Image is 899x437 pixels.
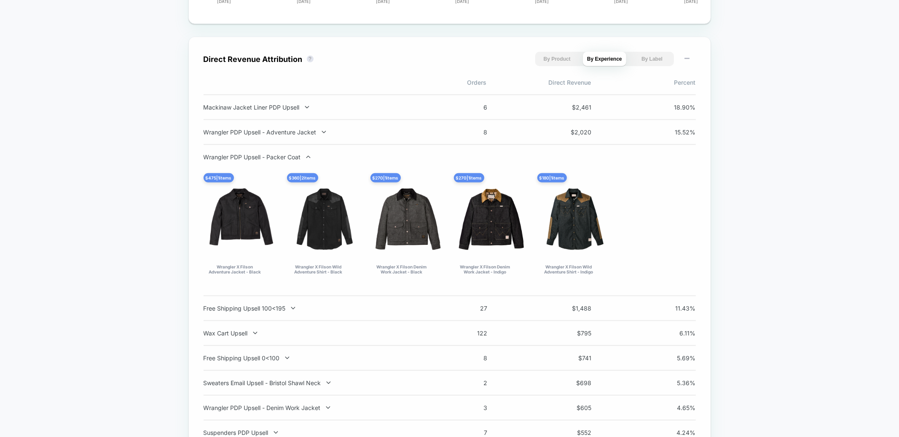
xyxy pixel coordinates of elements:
span: 8 [450,354,488,362]
div: $ 180 | 1 items [537,173,567,182]
div: $ 360 | 2 items [287,173,318,182]
div: Suspenders PDP Upsell [204,429,425,436]
button: By Product [535,52,579,66]
div: Mackinaw Jacket Liner PDP Upsell [204,104,425,111]
div: Wrangler PDP Upsell - Denim Work Jacket [204,404,425,411]
button: By Label [631,52,674,66]
span: 7 [450,429,488,436]
span: 3 [450,404,488,411]
span: $ 1,488 [554,305,592,312]
span: Direct Revenue [487,79,591,86]
div: $ 270 | 1 items [454,173,484,182]
span: $ 795 [554,330,592,337]
div: Sweaters Email Upsell - Bristol Shawl Neck [204,379,425,386]
div: Wrangler X Filson Wild Adventure Shirt - Black [291,264,346,274]
span: 6 [450,104,488,111]
img: Wrangler X Filson Denim Work Jacket - Black [375,177,441,261]
div: Wrangler X Filson Adventure Jacket - Black [208,264,262,274]
img: Wrangler X Filson Wild Adventure Shirt - Black [291,177,358,261]
span: 2 [450,379,488,386]
span: Percent [591,79,696,86]
span: Orders [382,79,487,86]
div: Wax Cart Upsell [204,330,425,337]
span: $ 741 [554,354,592,362]
span: $ 2,020 [554,129,592,136]
span: 122 [450,330,488,337]
img: Wrangler X Filson Adventure Jacket - Black [208,177,274,261]
button: ? [307,56,314,62]
div: $ 475 | 1 items [204,173,234,182]
div: Wrangler PDP Upsell - Adventure Jacket [204,129,425,136]
span: 6.11 % [658,330,696,337]
div: $ 270 | 1 items [370,173,401,182]
span: 11.43 % [658,305,696,312]
img: Wrangler X Filson Wild Adventure Shirt - Indigo [542,177,608,261]
span: 5.36 % [658,379,696,386]
span: $ 698 [554,379,592,386]
button: By Experience [583,52,626,66]
span: 4.24 % [658,429,696,436]
span: $ 2,461 [554,104,592,111]
div: Wrangler PDP Upsell - Packer Coat [204,153,425,161]
span: 27 [450,305,488,312]
span: $ 552 [554,429,592,436]
span: 4.65 % [658,404,696,411]
img: Wrangler X Filson Denim Work Jacket - Indigo [458,177,525,261]
div: Wrangler X Filson Wild Adventure Shirt - Indigo [542,264,596,274]
div: Wrangler X Filson Denim Work Jacket - Indigo [458,264,513,274]
div: Direct Revenue Attribution [204,55,303,64]
div: Wrangler X Filson Denim Work Jacket - Black [375,264,429,274]
span: $ 605 [554,404,592,411]
div: Free Shipping Upsell 0<100 [204,354,425,362]
span: 5.69 % [658,354,696,362]
span: 8 [450,129,488,136]
span: 15.52 % [658,129,696,136]
div: Free Shipping Upsell 100<195 [204,305,425,312]
span: 18.90 % [658,104,696,111]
